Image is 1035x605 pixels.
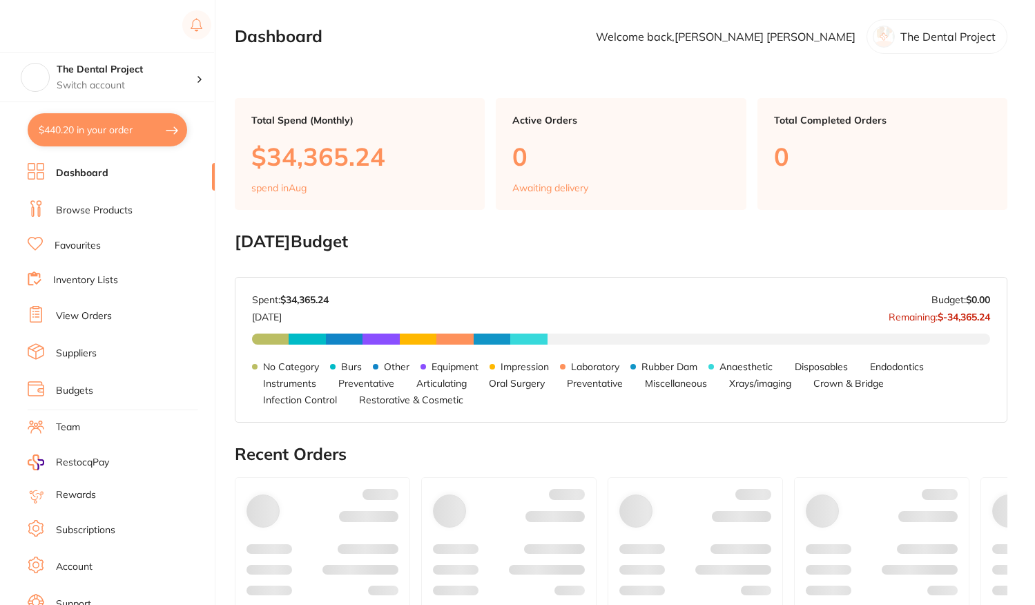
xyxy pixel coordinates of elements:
a: Subscriptions [56,524,115,537]
a: Team [56,421,80,434]
p: Crown & Bridge [813,378,884,389]
a: Rewards [56,488,96,502]
strong: $0.00 [966,294,990,306]
p: Miscellaneous [645,378,707,389]
p: 0 [774,142,991,171]
strong: $34,365.24 [280,294,329,306]
p: Burs [341,361,362,372]
p: Remaining: [889,306,990,323]
p: Awaiting delivery [512,182,588,193]
p: No Category [263,361,319,372]
h4: The Dental Project [57,63,196,77]
h2: Recent Orders [235,445,1007,464]
p: Total Spend (Monthly) [251,115,468,126]
a: Favourites [55,239,101,253]
p: Endodontics [870,361,924,372]
p: Switch account [57,79,196,93]
a: Inventory Lists [53,273,118,287]
p: Oral Surgery [489,378,545,389]
a: Budgets [56,384,93,398]
p: [DATE] [252,306,329,323]
a: Restocq Logo [28,10,116,42]
a: Account [56,560,93,574]
p: Instruments [263,378,316,389]
a: View Orders [56,309,112,323]
p: Articulating [416,378,467,389]
h2: [DATE] Budget [235,232,1007,251]
p: Restorative & Cosmetic [359,394,463,405]
p: Laboratory [571,361,619,372]
p: The Dental Project [900,30,996,43]
p: $34,365.24 [251,142,468,171]
p: Other [384,361,409,372]
p: Preventative [567,378,623,389]
a: Active Orders0Awaiting delivery [496,98,746,210]
a: Dashboard [56,166,108,180]
p: Spent: [252,294,329,305]
p: Impression [501,361,549,372]
p: Rubber Dam [641,361,697,372]
a: Suppliers [56,347,97,361]
a: Total Completed Orders0 [757,98,1007,210]
p: Budget: [931,294,990,305]
p: 0 [512,142,729,171]
a: Total Spend (Monthly)$34,365.24spend inAug [235,98,485,210]
p: spend in Aug [251,182,307,193]
p: Disposables [795,361,848,372]
p: Active Orders [512,115,729,126]
p: Welcome back, [PERSON_NAME] [PERSON_NAME] [596,30,855,43]
p: Preventative [338,378,394,389]
img: RestocqPay [28,454,44,470]
a: Browse Products [56,204,133,218]
h2: Dashboard [235,27,322,46]
p: Anaesthetic [719,361,773,372]
button: $440.20 in your order [28,113,187,146]
span: RestocqPay [56,456,109,470]
img: Restocq Logo [28,18,116,35]
img: The Dental Project [21,64,49,91]
p: Total Completed Orders [774,115,991,126]
p: Equipment [432,361,478,372]
strong: $-34,365.24 [938,311,990,323]
p: Xrays/imaging [729,378,791,389]
a: RestocqPay [28,454,109,470]
p: Infection Control [263,394,337,405]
